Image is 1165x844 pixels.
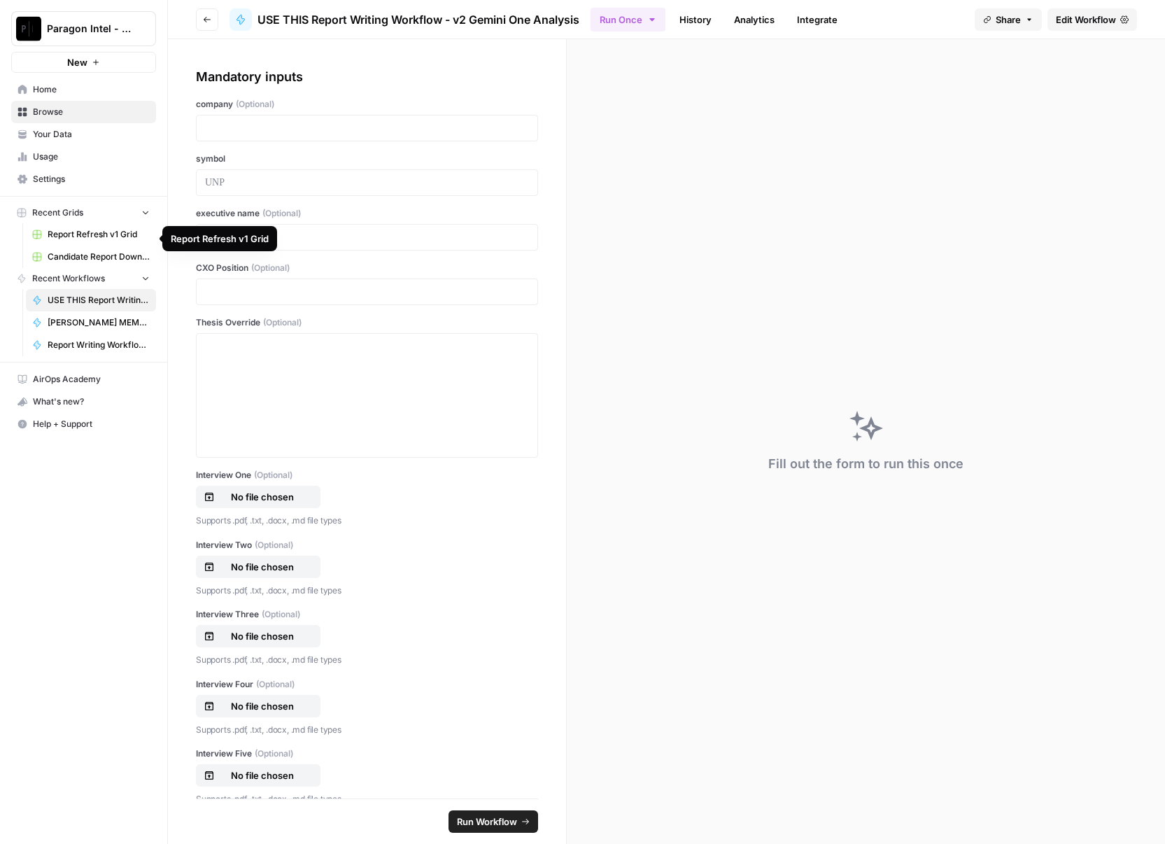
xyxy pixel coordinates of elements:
label: Interview One [196,469,538,481]
button: Run Workflow [449,810,538,833]
label: Interview Three [196,608,538,621]
span: Home [33,83,150,96]
a: Usage [11,146,156,168]
p: Supports .pdf, .txt, .docx, .md file types [196,792,538,806]
a: [PERSON_NAME] MEMO WRITING WORKFLOW EDITING [DATE] DO NOT USE [26,311,156,334]
button: No file chosen [196,695,320,717]
a: USE THIS Report Writing Workflow - v2 Gemini One Analysis [230,8,579,31]
span: Report Refresh v1 Grid [48,228,150,241]
label: Interview Two [196,539,538,551]
a: Edit Workflow [1047,8,1137,31]
label: company [196,98,538,111]
span: (Optional) [262,207,301,220]
button: Share [975,8,1042,31]
span: Share [996,13,1021,27]
button: Workspace: Paragon Intel - Bill / Ty / Colby R&D [11,11,156,46]
span: [PERSON_NAME] MEMO WRITING WORKFLOW EDITING [DATE] DO NOT USE [48,316,150,329]
a: USE THIS Report Writing Workflow - v2 Gemini One Analysis [26,289,156,311]
button: Run Once [591,8,665,31]
span: Browse [33,106,150,118]
span: USE THIS Report Writing Workflow - v2 Gemini One Analysis [48,294,150,307]
a: Report Writing Workflow - Gemini 2.5 2025 08 13 DO NOT USE [26,334,156,356]
span: AirOps Academy [33,373,150,386]
button: Recent Workflows [11,268,156,289]
span: (Optional) [263,316,302,329]
button: Recent Grids [11,202,156,223]
span: Report Writing Workflow - Gemini 2.5 2025 08 13 DO NOT USE [48,339,150,351]
label: CXO Position [196,262,538,274]
a: Analytics [726,8,783,31]
span: Candidate Report Download Sheet [48,251,150,263]
span: (Optional) [236,98,274,111]
a: AirOps Academy [11,368,156,391]
span: Run Workflow [457,815,517,829]
span: (Optional) [255,539,293,551]
span: (Optional) [254,469,292,481]
label: Thesis Override [196,316,538,329]
span: Your Data [33,128,150,141]
span: Paragon Intel - Bill / Ty / [PERSON_NAME] R&D [47,22,132,36]
a: Integrate [789,8,846,31]
label: executive name [196,207,538,220]
label: symbol [196,153,538,165]
span: (Optional) [251,262,290,274]
span: Usage [33,150,150,163]
p: Supports .pdf, .txt, .docx, .md file types [196,723,538,737]
a: Candidate Report Download Sheet [26,246,156,268]
button: No file chosen [196,486,320,508]
a: Report Refresh v1 Grid [26,223,156,246]
a: Home [11,78,156,101]
span: Help + Support [33,418,150,430]
button: Help + Support [11,413,156,435]
span: (Optional) [256,678,295,691]
button: No file chosen [196,556,320,578]
span: New [67,55,87,69]
label: Interview Four [196,678,538,691]
div: What's new? [12,391,155,412]
span: Recent Grids [32,206,83,219]
div: Fill out the form to run this once [768,454,963,474]
a: History [671,8,720,31]
a: Browse [11,101,156,123]
p: No file chosen [218,629,307,643]
button: No file chosen [196,764,320,787]
label: Interview Five [196,747,538,760]
p: Supports .pdf, .txt, .docx, .md file types [196,653,538,667]
span: Recent Workflows [32,272,105,285]
span: Settings [33,173,150,185]
span: Edit Workflow [1056,13,1116,27]
div: Mandatory inputs [196,67,538,87]
button: What's new? [11,391,156,413]
p: No file chosen [218,768,307,782]
span: (Optional) [262,608,300,621]
div: Report Refresh v1 Grid [171,232,269,246]
p: Supports .pdf, .txt, .docx, .md file types [196,514,538,528]
p: Supports .pdf, .txt, .docx, .md file types [196,584,538,598]
span: (Optional) [255,747,293,760]
button: No file chosen [196,625,320,647]
a: Your Data [11,123,156,146]
img: Paragon Intel - Bill / Ty / Colby R&D Logo [16,16,41,41]
a: Settings [11,168,156,190]
p: No file chosen [218,699,307,713]
p: No file chosen [218,560,307,574]
span: USE THIS Report Writing Workflow - v2 Gemini One Analysis [257,11,579,28]
button: New [11,52,156,73]
p: No file chosen [218,490,307,504]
